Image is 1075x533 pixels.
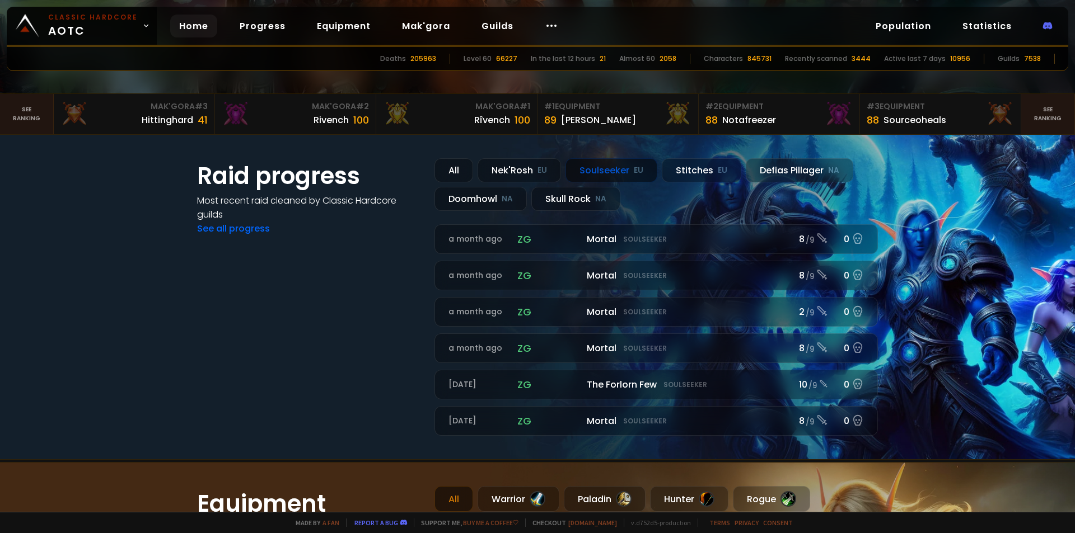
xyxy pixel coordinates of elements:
a: Seeranking [1021,94,1075,134]
div: [PERSON_NAME] [561,113,636,127]
a: #2Equipment88Notafreezer [699,94,860,134]
div: Recently scanned [785,54,847,64]
h4: Most recent raid cleaned by Classic Hardcore guilds [197,194,421,221]
span: # 2 [356,101,369,112]
h1: Raid progress [197,158,421,194]
div: Equipment [867,101,1014,112]
div: Nek'Rosh [478,158,561,182]
span: v. d752d5 - production [624,518,691,527]
span: Support me, [414,518,518,527]
div: 7538 [1024,54,1041,64]
small: NA [595,194,606,205]
small: Classic Hardcore [48,12,138,22]
a: Report a bug [354,518,398,527]
div: All [434,158,473,182]
a: Mak'Gora#1Rîvench100 [376,94,537,134]
a: a month agozgMortalSoulseeker8 /90 [434,333,878,363]
a: Equipment [308,15,380,37]
div: 845731 [747,54,772,64]
div: Soulseeker [565,158,657,182]
div: 2058 [660,54,676,64]
a: a month agozgMortalSoulseeker8 /90 [434,224,878,254]
div: 41 [198,112,208,128]
div: Paladin [564,486,646,512]
div: 10956 [950,54,970,64]
a: Buy me a coffee [463,518,518,527]
div: 3444 [852,54,871,64]
div: 100 [353,112,369,128]
div: Notafreezer [722,113,776,127]
small: NA [502,194,513,205]
a: a month agozgMortalSoulseeker2 /90 [434,297,878,327]
a: Terms [709,518,730,527]
a: Guilds [473,15,522,37]
div: Guilds [998,54,1020,64]
div: 205963 [410,54,436,64]
div: Equipment [544,101,691,112]
div: Deaths [380,54,406,64]
div: Active last 7 days [884,54,946,64]
div: In the last 12 hours [531,54,595,64]
div: Hunter [650,486,728,512]
div: Characters [704,54,743,64]
a: Mak'Gora#3Hittinghard41 [54,94,215,134]
div: Warrior [478,486,559,512]
a: Mak'gora [393,15,459,37]
div: 100 [515,112,530,128]
div: Stitches [662,158,741,182]
div: Sourceoheals [884,113,946,127]
small: EU [537,165,547,176]
a: Mak'Gora#2Rivench100 [215,94,376,134]
span: # 2 [705,101,718,112]
div: Mak'Gora [383,101,530,112]
div: 89 [544,112,557,128]
div: Rîvench [474,113,510,127]
a: Population [867,15,940,37]
div: 21 [600,54,606,64]
a: See all progress [197,222,270,235]
div: Level 60 [464,54,492,64]
a: #1Equipment89[PERSON_NAME] [537,94,699,134]
div: 88 [867,112,879,128]
div: All [434,486,473,512]
div: Mak'Gora [60,101,208,112]
small: EU [718,165,727,176]
div: Skull Rock [531,187,620,211]
small: EU [634,165,643,176]
a: [DOMAIN_NAME] [568,518,617,527]
span: # 3 [195,101,208,112]
a: Home [170,15,217,37]
div: 88 [705,112,718,128]
span: Checkout [525,518,617,527]
a: [DATE]zgThe Forlorn FewSoulseeker10 /90 [434,370,878,399]
a: Privacy [735,518,759,527]
div: Hittinghard [142,113,193,127]
div: Rivench [314,113,349,127]
span: Made by [289,518,339,527]
span: # 1 [544,101,555,112]
span: # 1 [520,101,530,112]
div: Mak'Gora [222,101,369,112]
span: AOTC [48,12,138,39]
div: Rogue [733,486,810,512]
a: [DATE]zgMortalSoulseeker8 /90 [434,406,878,436]
a: Classic HardcoreAOTC [7,7,157,45]
a: Consent [763,518,793,527]
div: 66227 [496,54,517,64]
a: a month agozgMortalSoulseeker8 /90 [434,261,878,290]
a: #3Equipment88Sourceoheals [860,94,1021,134]
div: Equipment [705,101,853,112]
div: Defias Pillager [746,158,853,182]
div: Almost 60 [619,54,655,64]
a: a fan [322,518,339,527]
span: # 3 [867,101,880,112]
small: NA [828,165,839,176]
div: Doomhowl [434,187,527,211]
a: Progress [231,15,295,37]
a: Statistics [954,15,1021,37]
